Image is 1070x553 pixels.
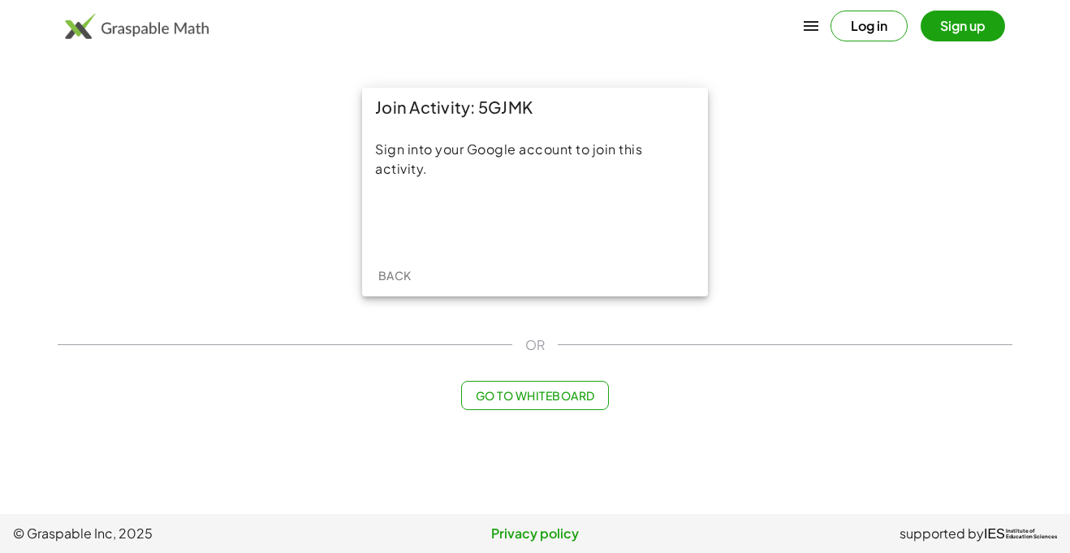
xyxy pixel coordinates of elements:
span: Institute of Education Sciences [1006,529,1057,540]
a: IESInstitute ofEducation Sciences [984,524,1057,543]
span: IES [984,526,1005,542]
button: Back [369,261,421,290]
div: Join Activity: 5GJMK [362,88,708,127]
span: Go to Whiteboard [475,388,594,403]
span: © Graspable Inc, 2025 [13,524,361,543]
button: Go to Whiteboard [461,381,608,410]
span: Back [378,268,411,283]
button: Sign up [921,11,1005,41]
span: supported by [900,524,984,543]
button: Log in [831,11,908,41]
span: OR [525,335,545,355]
div: Sign into your Google account to join this activity. [375,140,695,179]
iframe: Botão "Fazer login com o Google" [434,203,636,239]
a: Privacy policy [361,524,710,543]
